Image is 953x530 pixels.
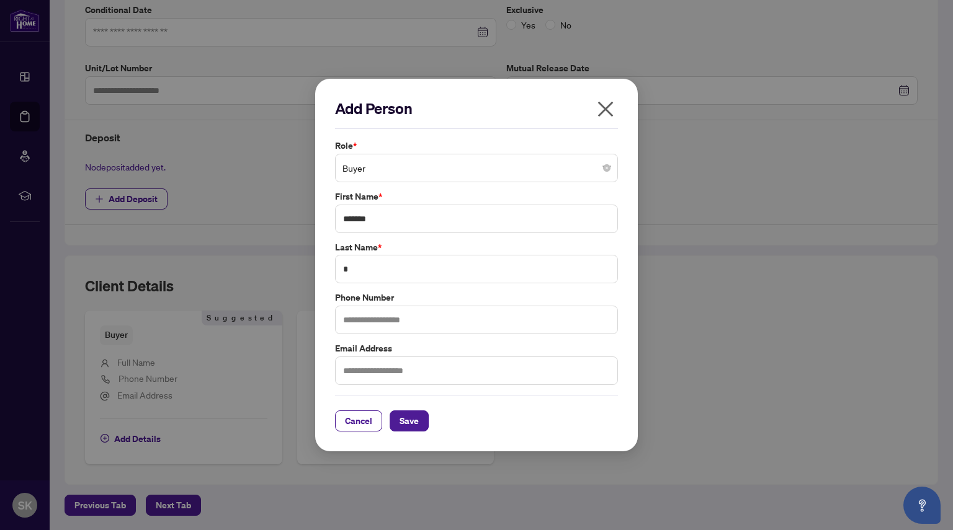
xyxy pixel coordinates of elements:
[400,411,419,431] span: Save
[596,99,615,119] span: close
[603,164,611,172] span: close-circle
[903,487,941,524] button: Open asap
[335,139,618,152] label: Role
[335,291,618,304] label: Phone Number
[335,410,382,431] button: Cancel
[342,156,611,180] span: Buyer
[335,190,618,203] label: First Name
[335,241,618,254] label: Last Name
[390,410,429,431] button: Save
[335,99,618,118] h2: Add Person
[345,411,372,431] span: Cancel
[335,342,618,355] label: Email Address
